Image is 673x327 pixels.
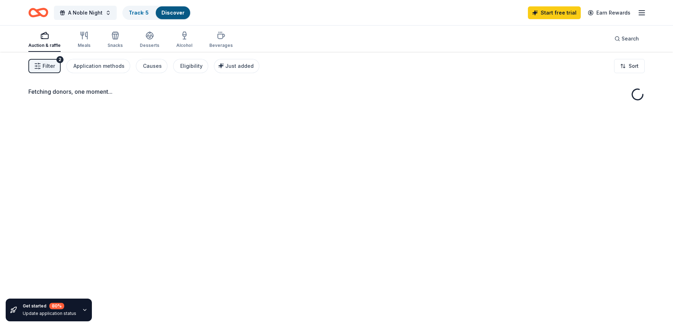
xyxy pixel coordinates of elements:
span: Sort [629,62,639,70]
button: Alcohol [176,28,192,52]
span: A Noble Night [68,9,103,17]
a: Home [28,4,48,21]
button: Causes [136,59,167,73]
button: Application methods [66,59,130,73]
button: Meals [78,28,90,52]
div: Eligibility [180,62,203,70]
div: Application methods [73,62,125,70]
span: Just added [225,63,254,69]
div: 80 % [49,303,64,309]
button: Sort [614,59,645,73]
button: Beverages [209,28,233,52]
a: Start free trial [528,6,581,19]
button: A Noble Night [54,6,117,20]
div: Update application status [23,311,76,316]
span: Search [622,34,639,43]
div: Snacks [107,43,123,48]
button: Track· 5Discover [122,6,191,20]
div: Meals [78,43,90,48]
div: Fetching donors, one moment... [28,87,645,96]
div: Get started [23,303,76,309]
button: Just added [214,59,259,73]
button: Auction & raffle [28,28,61,52]
div: Causes [143,62,162,70]
div: Auction & raffle [28,43,61,48]
button: Desserts [140,28,159,52]
div: Beverages [209,43,233,48]
div: 2 [56,56,64,63]
div: Desserts [140,43,159,48]
button: Snacks [107,28,123,52]
button: Search [609,32,645,46]
a: Track· 5 [129,10,149,16]
div: Alcohol [176,43,192,48]
button: Filter2 [28,59,61,73]
button: Eligibility [173,59,208,73]
a: Earn Rewards [584,6,635,19]
a: Discover [161,10,184,16]
span: Filter [43,62,55,70]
